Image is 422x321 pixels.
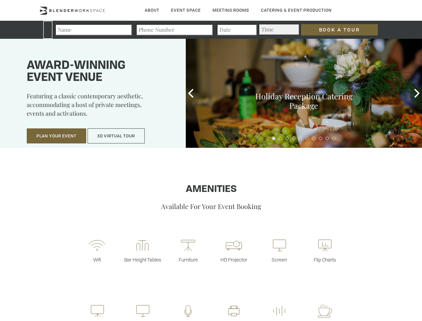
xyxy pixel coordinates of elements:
[88,128,145,144] button: 3D Virtual Tour
[55,24,132,35] input: Name
[74,256,120,263] p: Wifi
[257,256,302,263] p: Screen
[165,256,211,263] p: Furniture
[21,184,401,195] h1: Amenities
[27,128,86,144] button: Plan Your Event
[302,256,347,263] p: Flip Charts
[21,202,401,211] p: Available For Your Event Booking
[27,60,169,84] h1: Award-winning event venue
[217,24,257,35] input: Date
[301,24,378,35] input: Book a Tour
[120,256,165,263] p: Bar Height Tables
[255,91,353,111] a: Holiday Reception Catering Package
[136,24,213,35] input: Phone Number
[211,256,257,263] p: HD Projector
[27,92,169,122] p: Featuring a classic contemporary aesthetic, accommodating a host of private meetings, events and ...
